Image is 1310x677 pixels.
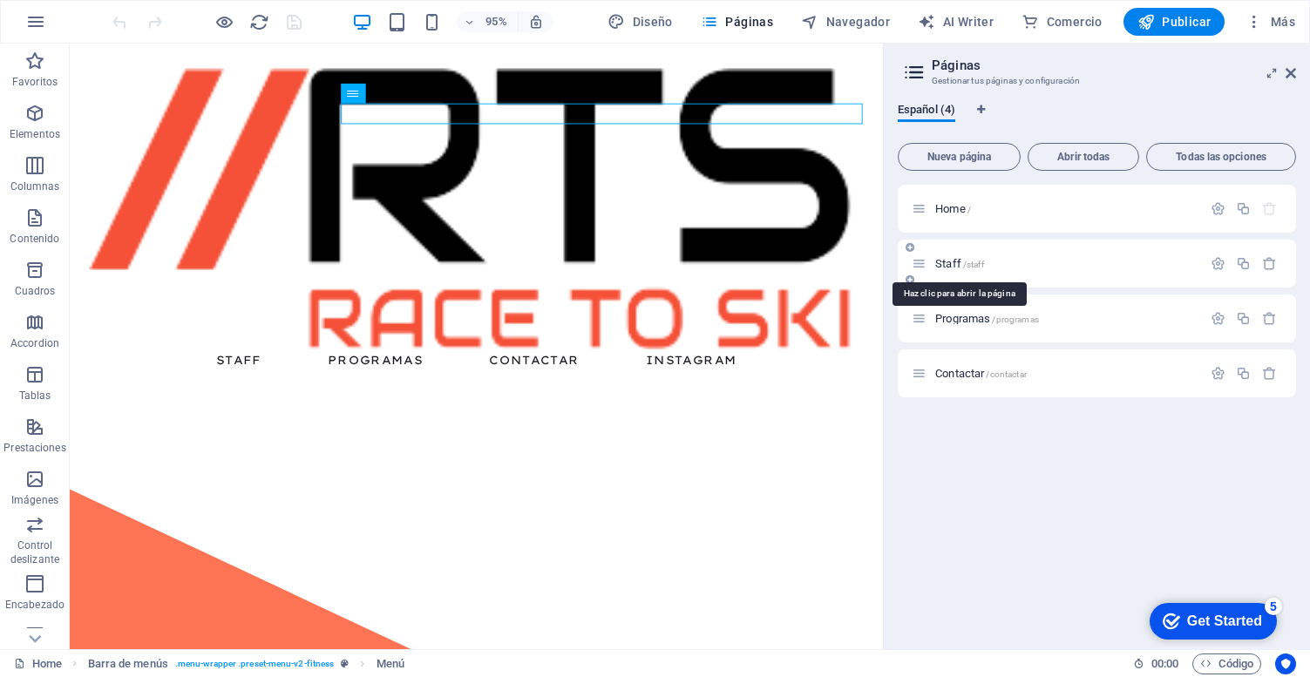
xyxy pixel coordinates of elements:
[601,8,680,36] button: Diseño
[5,598,64,612] p: Encabezado
[1028,143,1139,171] button: Abrir todas
[906,152,1013,162] span: Nueva página
[341,659,349,668] i: Este elemento es un preajuste personalizable
[898,103,1296,136] div: Pestañas de idiomas
[898,143,1021,171] button: Nueva página
[129,3,146,21] div: 5
[11,493,58,507] p: Imágenes
[898,99,955,124] span: Español (4)
[528,14,544,30] i: Al redimensionar, ajustar el nivel de zoom automáticamente para ajustarse al dispositivo elegido.
[175,653,334,674] span: . menu-wrapper .preset-menu-v2-fitness
[967,205,971,214] span: /
[51,19,126,35] div: Get Started
[1239,8,1302,36] button: Más
[10,336,59,350] p: Accordion
[992,315,1038,324] span: /programas
[1015,8,1110,36] button: Comercio
[1200,653,1253,674] span: Código
[214,11,234,32] button: Haz clic para salir del modo de previsualización y seguir editando
[1164,657,1166,670] span: :
[1236,366,1251,381] div: Duplicar
[1246,13,1295,30] span: Más
[88,653,404,674] nav: breadcrumb
[377,653,404,674] span: Haz clic para seleccionar y doble clic para editar
[1211,256,1225,271] div: Configuración
[1154,152,1288,162] span: Todas las opciones
[701,13,773,30] span: Páginas
[12,75,58,89] p: Favoritos
[930,313,1202,324] div: Programas/programas
[248,11,269,32] button: reload
[3,441,65,455] p: Prestaciones
[457,11,519,32] button: 95%
[1211,366,1225,381] div: Configuración
[1133,653,1179,674] h6: Tiempo de la sesión
[930,368,1202,379] div: Contactar/contactar
[1137,13,1212,30] span: Publicar
[1275,653,1296,674] button: Usercentrics
[963,260,984,269] span: /staff
[1022,13,1103,30] span: Comercio
[935,257,984,270] span: Staff
[930,203,1202,214] div: Home/
[930,258,1202,269] div: Staff/staff
[1262,256,1277,271] div: Eliminar
[19,389,51,403] p: Tablas
[1262,201,1277,216] div: La página principal no puede eliminarse
[1236,311,1251,326] div: Duplicar
[918,13,994,30] span: AI Writer
[935,312,1039,325] span: Haz clic para abrir la página
[1236,201,1251,216] div: Duplicar
[932,73,1261,89] h3: Gestionar tus páginas y configuración
[1236,256,1251,271] div: Duplicar
[15,284,56,298] p: Cuadros
[14,9,141,45] div: Get Started 5 items remaining, 0% complete
[986,369,1026,379] span: /contactar
[911,8,1001,36] button: AI Writer
[1262,311,1277,326] div: Eliminar
[932,58,1296,73] h2: Páginas
[607,13,673,30] span: Diseño
[483,11,511,32] h6: 95%
[1123,8,1225,36] button: Publicar
[601,8,680,36] div: Diseño (Ctrl+Alt+Y)
[801,13,890,30] span: Navegador
[10,232,59,246] p: Contenido
[1146,143,1296,171] button: Todas las opciones
[794,8,897,36] button: Navegador
[935,367,1027,380] span: Haz clic para abrir la página
[88,653,168,674] span: Haz clic para seleccionar y doble clic para editar
[10,127,60,141] p: Elementos
[1262,366,1277,381] div: Eliminar
[1211,311,1225,326] div: Configuración
[1035,152,1131,162] span: Abrir todas
[935,202,971,215] span: Haz clic para abrir la página
[694,8,780,36] button: Páginas
[1151,653,1178,674] span: 00 00
[10,179,60,193] p: Columnas
[1211,201,1225,216] div: Configuración
[249,12,269,32] i: Volver a cargar página
[14,653,62,674] a: Haz clic para cancelar la selección y doble clic para abrir páginas
[1192,653,1261,674] button: Código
